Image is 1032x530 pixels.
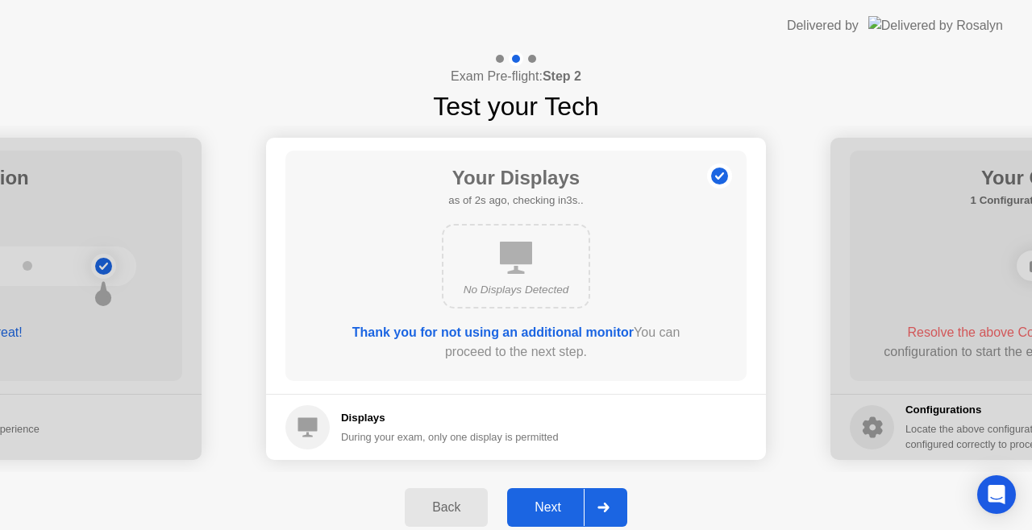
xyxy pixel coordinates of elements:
div: Open Intercom Messenger [977,475,1016,514]
h4: Exam Pre-flight: [451,67,581,86]
b: Thank you for not using an additional monitor [352,325,634,339]
div: You can proceed to the next step. [331,323,701,362]
button: Back [405,488,488,527]
h5: as of 2s ago, checking in3s.. [448,193,583,209]
img: Delivered by Rosalyn [868,16,1003,35]
button: Next [507,488,627,527]
h1: Test your Tech [433,87,599,126]
div: Back [410,500,483,515]
div: Delivered by [787,16,859,35]
div: No Displays Detected [456,282,576,298]
div: During your exam, only one display is permitted [341,429,559,445]
b: Step 2 [543,69,581,83]
div: Next [512,500,584,515]
h5: Displays [341,410,559,426]
h1: Your Displays [448,164,583,193]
